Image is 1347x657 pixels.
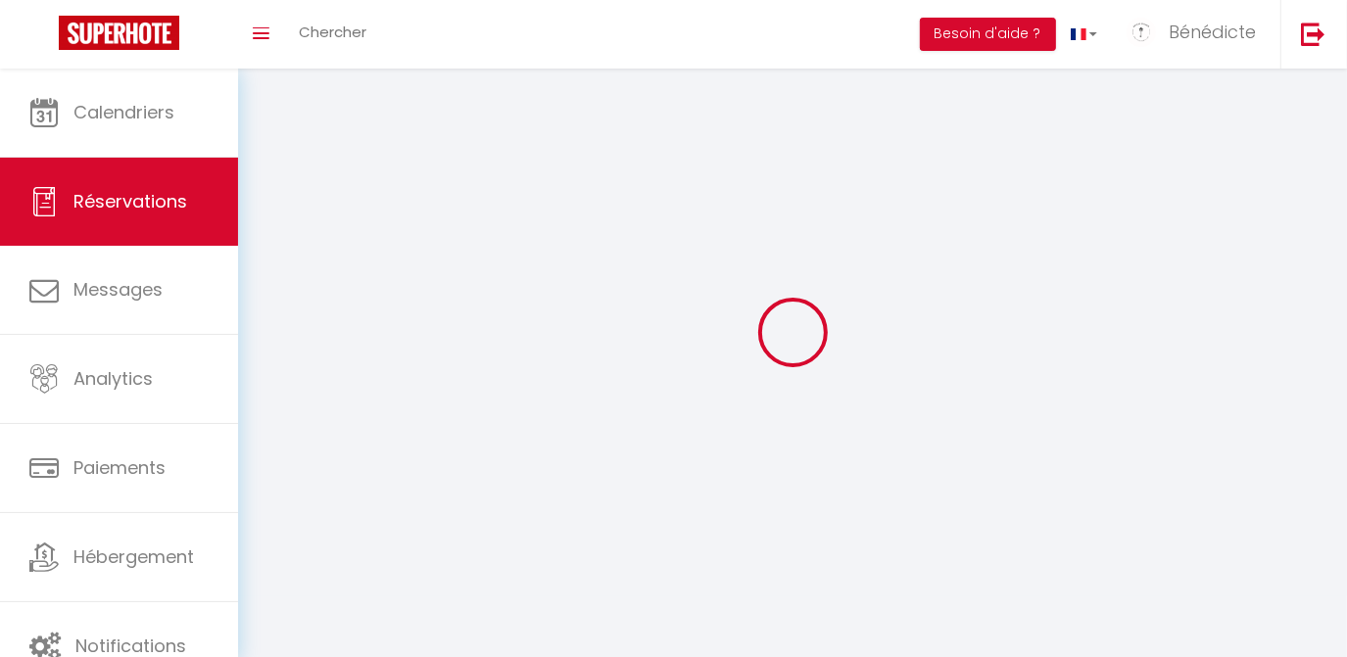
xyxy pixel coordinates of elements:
button: Ouvrir le widget de chat LiveChat [16,8,74,67]
img: logout [1301,22,1325,46]
span: Analytics [73,366,153,391]
span: Calendriers [73,100,174,124]
span: Bénédicte [1169,20,1256,44]
span: Réservations [73,189,187,213]
span: Hébergement [73,544,194,569]
span: Chercher [299,22,366,42]
img: ... [1127,18,1156,47]
span: Messages [73,277,163,302]
img: Super Booking [59,16,179,50]
button: Besoin d'aide ? [920,18,1056,51]
span: Paiements [73,455,166,480]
